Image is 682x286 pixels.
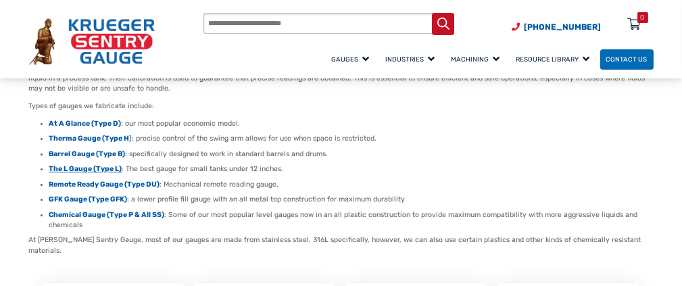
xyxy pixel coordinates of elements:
img: Krueger Sentry Gauge [29,18,155,65]
div: 0 [641,12,645,23]
a: GFK Gauge (Type GFK) [49,195,128,204]
p: At [PERSON_NAME] Sentry Gauge, most of our gauges are made from stainless steel, 316L specificall... [29,235,654,256]
a: Industries [380,47,445,71]
li: : specifically designed to work in standard barrels and drums. [49,149,654,159]
span: Contact Us [606,55,648,63]
li: : The best gauge for small tanks under 12 inches. [49,164,654,174]
span: Gauges [332,55,370,63]
li: : Some of our most popular level gauges now in an all plastic construction to provide maximum com... [49,210,654,230]
a: Barrel Gauge (Type B) [49,149,126,158]
span: Resource Library [516,55,590,63]
a: Chemical Gauge (Type P & All SS) [49,210,165,219]
li: : our most popular economic model. [49,118,654,128]
a: Contact Us [600,49,654,70]
a: At A Glance (Type D) [49,119,122,128]
span: Machining [452,55,500,63]
a: Gauges [326,47,380,71]
a: Phone Number (920) 434-8860 [512,21,602,33]
a: The L Gauge (Type L) [49,164,122,173]
a: Therma Gauge (Type H) [49,134,132,143]
li: : a lower profile fill gauge with an all metal top construction for maximum durability [49,194,654,204]
span: Industries [386,55,435,63]
li: : Mechanical remote reading gauge. [49,179,654,189]
strong: Therma Gauge (Type H [49,134,130,143]
a: Resource Library [510,47,600,71]
a: Machining [445,47,510,71]
span: [PHONE_NUMBER] [525,22,602,32]
a: Remote Ready Gauge (Type DU) [49,180,160,189]
p: Types of gauges we fabricate include: [29,101,654,112]
li: : precise control of the swing arm allows for use when space is restricted. [49,133,654,143]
